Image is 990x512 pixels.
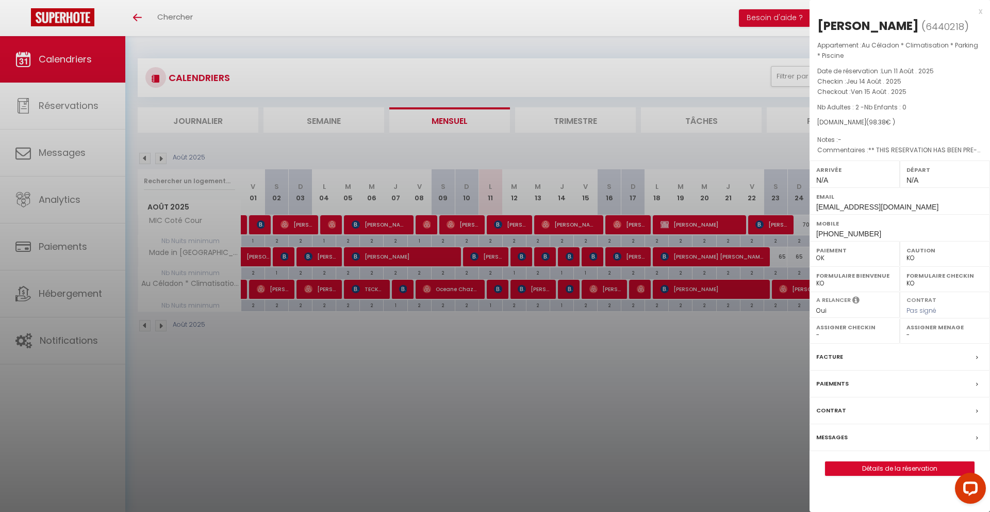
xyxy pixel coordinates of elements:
span: [PHONE_NUMBER] [816,230,881,238]
span: N/A [906,176,918,184]
span: [EMAIL_ADDRESS][DOMAIN_NAME] [816,203,938,211]
iframe: LiveChat chat widget [947,469,990,512]
label: Départ [906,165,983,175]
p: Commentaires : [817,145,982,155]
label: Formulaire Bienvenue [816,270,893,281]
span: Nb Enfants : 0 [864,103,906,111]
p: Checkin : [817,76,982,87]
div: [PERSON_NAME] [817,18,919,34]
p: Checkout : [817,87,982,97]
label: A relancer [816,296,851,305]
label: Paiement [816,245,893,255]
label: Assigner Menage [906,322,983,332]
span: Nb Adultes : 2 - [817,103,906,111]
label: Paiements [816,378,849,389]
div: x [810,5,982,18]
label: Facture [816,351,843,362]
span: Ven 15 Août . 2025 [851,87,906,96]
span: Pas signé [906,306,936,315]
span: ( € ) [866,118,895,126]
label: Mobile [816,218,983,229]
a: Détails de la réservation [826,462,974,475]
span: - [838,135,841,144]
label: Messages [816,432,848,443]
label: Assigner Checkin [816,322,893,332]
label: Contrat [816,405,846,416]
p: Date de réservation : [817,66,982,76]
div: [DOMAIN_NAME] [817,118,982,127]
label: Contrat [906,296,936,302]
span: 98.38 [869,118,886,126]
i: Sélectionner OUI si vous souhaiter envoyer les séquences de messages post-checkout [852,296,860,307]
label: Arrivée [816,165,893,175]
label: Email [816,191,983,202]
span: 6440218 [926,20,964,33]
span: N/A [816,176,828,184]
label: Caution [906,245,983,255]
p: Appartement : [817,40,982,61]
label: Formulaire Checkin [906,270,983,281]
button: Détails de la réservation [825,461,975,476]
span: Jeu 14 Août . 2025 [846,77,901,86]
span: Au Céladon * Climatisation * Parking * Piscine [817,41,978,60]
span: Lun 11 Août . 2025 [881,67,934,75]
span: ( ) [921,19,969,34]
p: Notes : [817,135,982,145]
